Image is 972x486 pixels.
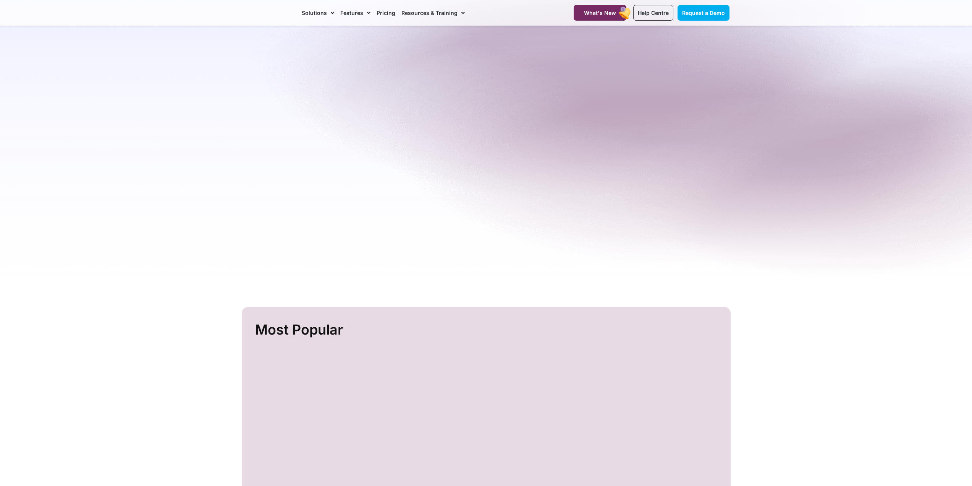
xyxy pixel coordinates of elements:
a: What's New [574,5,626,21]
a: Request a Demo [678,5,729,21]
span: Help Centre [638,10,669,16]
span: Request a Demo [682,10,725,16]
span: What's New [584,10,616,16]
a: Help Centre [633,5,673,21]
img: CareMaster Logo [243,7,294,19]
h2: Most Popular [255,319,719,341]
